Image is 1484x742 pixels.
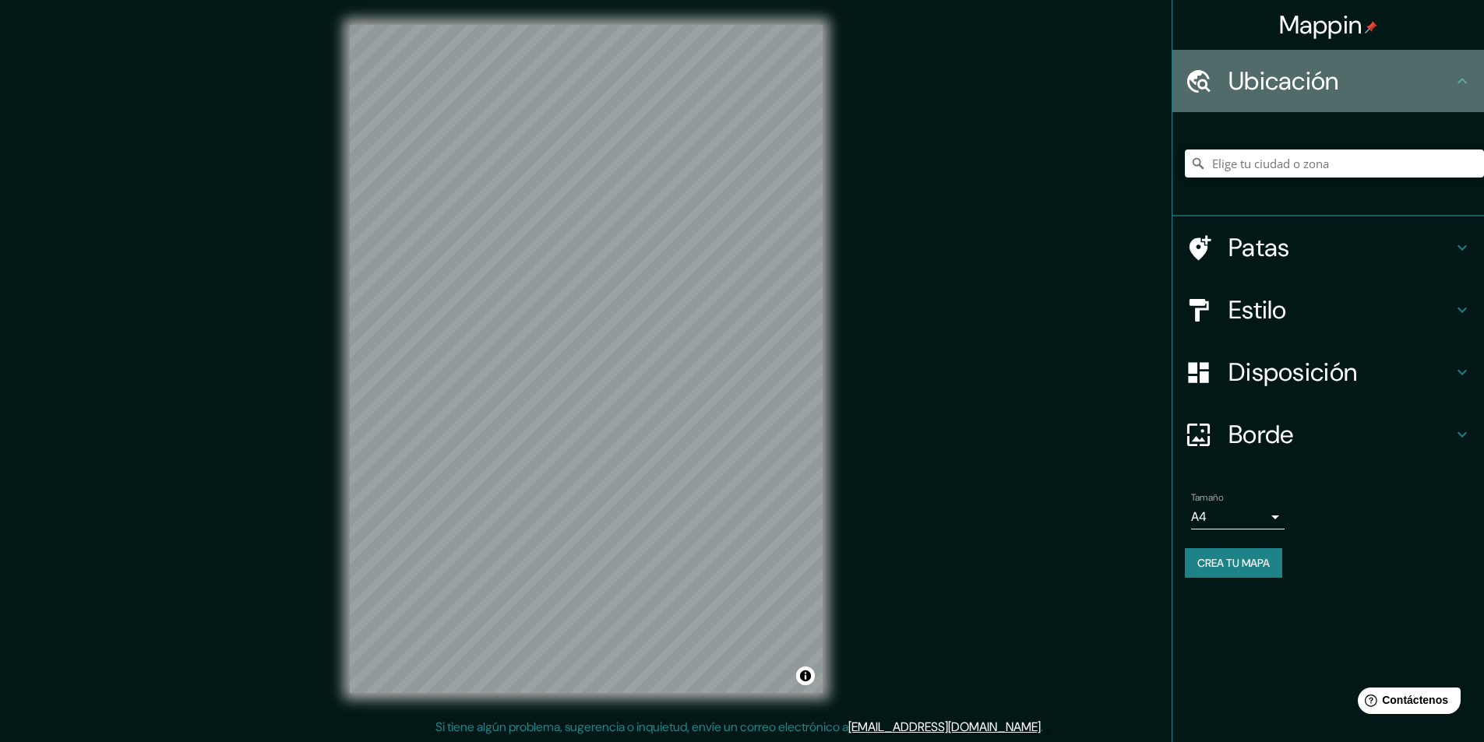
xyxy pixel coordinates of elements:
font: A4 [1191,508,1207,525]
div: Borde [1172,403,1484,466]
div: Disposición [1172,341,1484,403]
font: Patas [1228,231,1290,264]
div: Ubicación [1172,50,1484,112]
a: [EMAIL_ADDRESS][DOMAIN_NAME] [848,719,1041,735]
img: pin-icon.png [1365,21,1377,33]
font: Mappin [1279,9,1362,41]
font: Si tiene algún problema, sugerencia o inquietud, envíe un correo electrónico a [435,719,848,735]
div: A4 [1191,505,1285,529]
font: . [1041,719,1043,735]
font: Crea tu mapa [1197,556,1270,570]
div: Patas [1172,216,1484,279]
font: . [1045,718,1049,735]
button: Activar o desactivar atribución [796,666,815,685]
font: Ubicación [1228,65,1339,97]
canvas: Mapa [350,25,823,693]
font: Disposición [1228,356,1357,389]
iframe: Lanzador de widgets de ayuda [1345,681,1467,725]
font: Borde [1228,418,1294,451]
div: Estilo [1172,279,1484,341]
font: . [1043,718,1045,735]
font: Tamaño [1191,491,1223,504]
input: Elige tu ciudad o zona [1185,149,1484,178]
font: Estilo [1228,294,1287,326]
button: Crea tu mapa [1185,548,1282,578]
